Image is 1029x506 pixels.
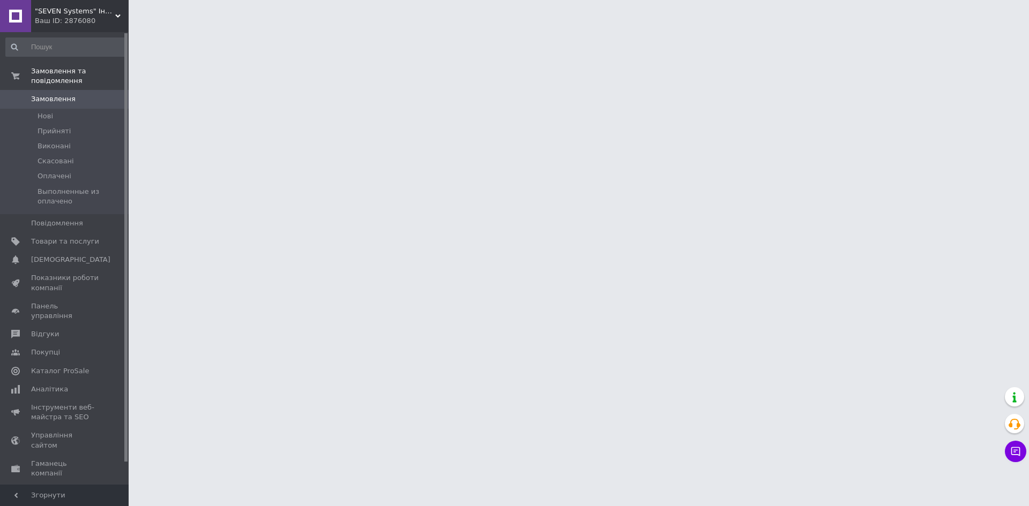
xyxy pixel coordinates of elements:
[31,66,129,86] span: Замовлення та повідомлення
[38,126,71,136] span: Прийняті
[31,384,68,394] span: Аналітика
[31,403,99,422] span: Інструменти веб-майстра та SEO
[31,94,76,104] span: Замовлення
[31,273,99,292] span: Показники роботи компанії
[31,366,89,376] span: Каталог ProSale
[31,348,60,357] span: Покупці
[31,301,99,321] span: Панель управління
[31,431,99,450] span: Управління сайтом
[31,255,110,265] span: [DEMOGRAPHIC_DATA]
[38,187,125,206] span: Выполненные из оплачено
[31,329,59,339] span: Відгуки
[31,237,99,246] span: Товари та послуги
[1005,441,1026,462] button: Чат з покупцем
[38,111,53,121] span: Нові
[38,141,71,151] span: Виконані
[38,156,74,166] span: Скасовані
[5,37,126,57] input: Пошук
[38,171,71,181] span: Оплачені
[31,218,83,228] span: Повідомлення
[31,459,99,478] span: Гаманець компанії
[35,6,115,16] span: "SEVEN Systems" Інтернет-магазин систем безпеки
[35,16,129,26] div: Ваш ID: 2876080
